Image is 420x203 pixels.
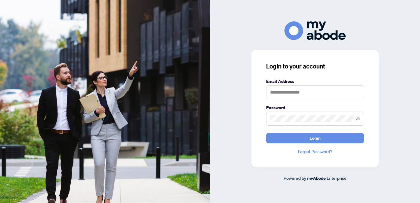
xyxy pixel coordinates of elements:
label: Email Address [266,78,364,85]
span: Login [310,133,321,143]
span: Powered by [284,175,306,181]
a: myAbode [307,175,326,182]
a: Forgot Password? [266,148,364,155]
img: ma-logo [284,21,346,40]
span: Enterprise [327,175,347,181]
button: Login [266,133,364,143]
h3: Login to your account [266,62,364,71]
label: Password [266,104,364,111]
span: eye-invisible [356,116,360,121]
